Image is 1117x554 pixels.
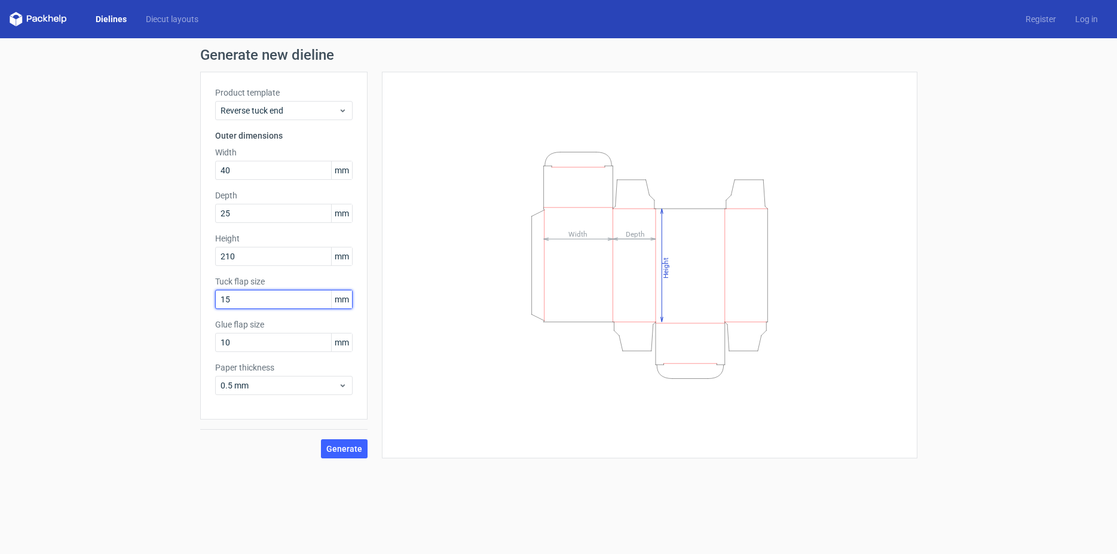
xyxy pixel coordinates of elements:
[221,105,338,117] span: Reverse tuck end
[1066,13,1107,25] a: Log in
[215,232,353,244] label: Height
[86,13,136,25] a: Dielines
[200,48,917,62] h1: Generate new dieline
[321,439,368,458] button: Generate
[221,379,338,391] span: 0.5 mm
[331,247,352,265] span: mm
[331,290,352,308] span: mm
[215,362,353,374] label: Paper thickness
[331,161,352,179] span: mm
[136,13,208,25] a: Diecut layouts
[215,146,353,158] label: Width
[568,229,587,238] tspan: Width
[1016,13,1066,25] a: Register
[331,333,352,351] span: mm
[661,257,669,278] tspan: Height
[331,204,352,222] span: mm
[215,130,353,142] h3: Outer dimensions
[326,445,362,453] span: Generate
[215,276,353,287] label: Tuck flap size
[215,87,353,99] label: Product template
[625,229,644,238] tspan: Depth
[215,189,353,201] label: Depth
[215,319,353,330] label: Glue flap size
